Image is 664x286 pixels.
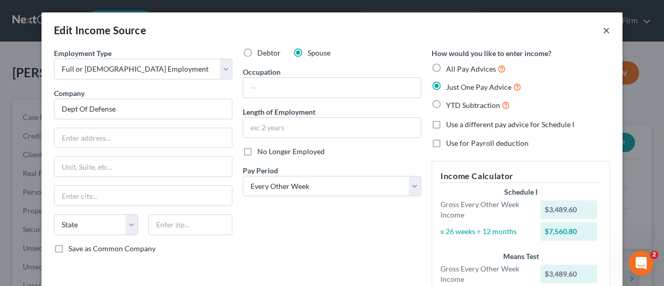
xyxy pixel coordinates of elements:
label: Occupation [243,66,281,77]
input: Unit, Suite, etc... [54,157,232,176]
div: Gross Every Other Week Income [435,199,535,220]
button: × [603,24,610,36]
span: Use for Payroll deduction [446,139,529,147]
div: x 26 weeks ÷ 12 months [435,226,535,237]
span: 2 [650,251,658,259]
input: ex: 2 years [243,118,421,138]
div: Edit Income Source [54,23,146,37]
div: Gross Every Other Week Income [435,264,535,284]
span: Pay Period [243,166,278,175]
input: -- [243,78,421,98]
input: Search company by name... [54,99,232,119]
span: YTD Subtraction [446,101,500,110]
span: Company [54,89,85,98]
label: Length of Employment [243,106,315,117]
span: Use a different pay advice for Schedule I [446,120,574,129]
div: Means Test [440,251,601,262]
span: No Longer Employed [257,147,325,156]
div: $7,560.80 [541,222,598,241]
span: Employment Type [54,49,112,58]
div: Schedule I [440,187,601,197]
input: Enter city... [54,186,232,206]
span: Just One Pay Advice [446,83,511,91]
span: All Pay Advices [446,64,496,73]
iframe: Intercom live chat [629,251,654,276]
span: Save as Common Company [68,244,156,253]
input: Enter address... [54,128,232,148]
div: $3,489.60 [541,265,598,283]
input: Enter zip... [148,214,232,235]
span: Spouse [308,48,330,57]
div: $3,489.60 [541,200,598,219]
h5: Income Calculator [440,170,601,183]
span: Debtor [257,48,281,57]
label: How would you like to enter income? [432,48,551,59]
